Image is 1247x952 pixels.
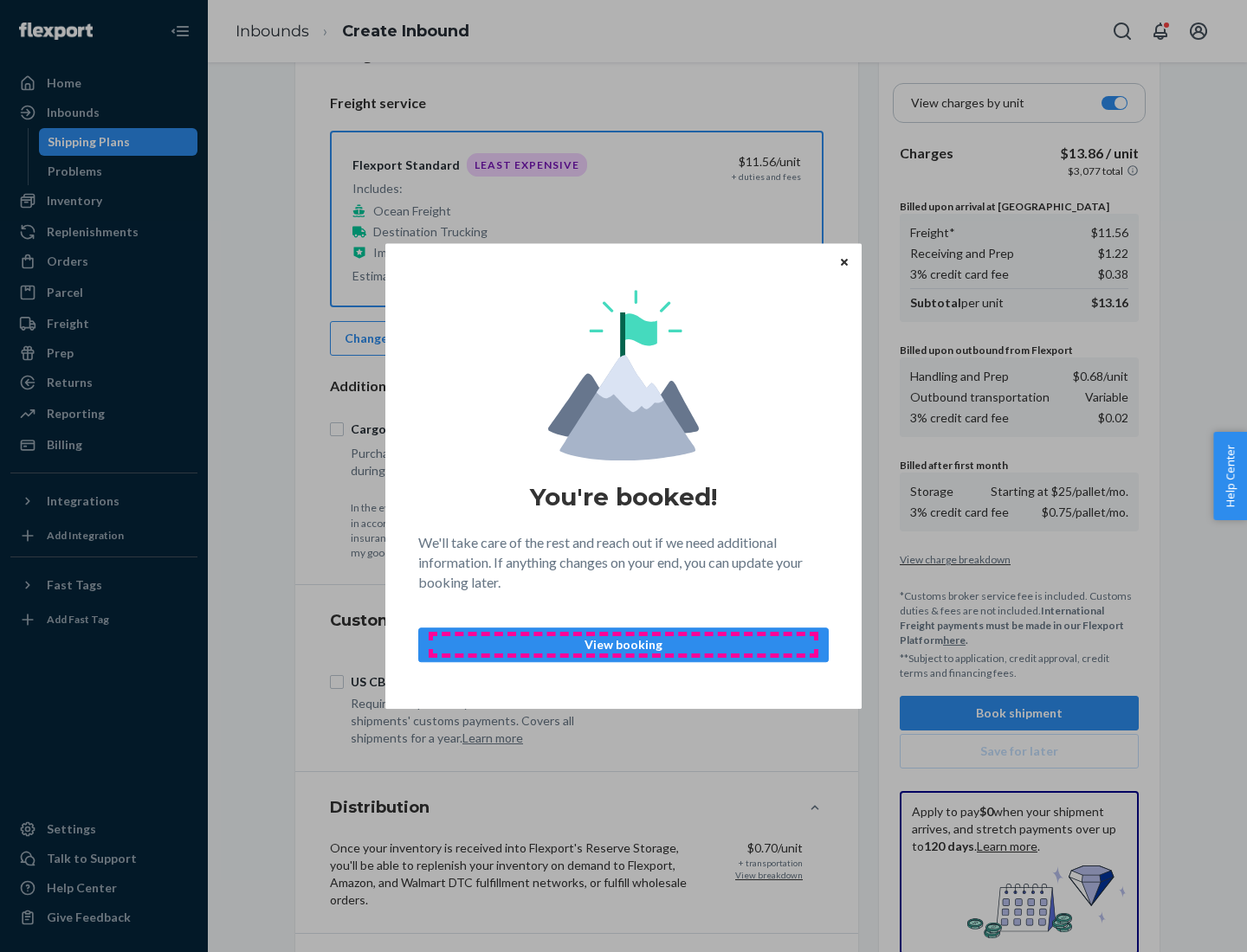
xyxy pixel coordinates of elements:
h1: You're booked! [530,481,717,512]
img: svg+xml,%3Csvg%20viewBox%3D%220%200%20174%20197%22%20fill%3D%22none%22%20xmlns%3D%22http%3A%2F%2F... [548,290,699,460]
button: Close [836,252,853,271]
p: We'll take care of the rest and reach out if we need additional information. If anything changes ... [418,533,829,593]
p: View booking [433,636,814,653]
button: View booking [418,627,829,662]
